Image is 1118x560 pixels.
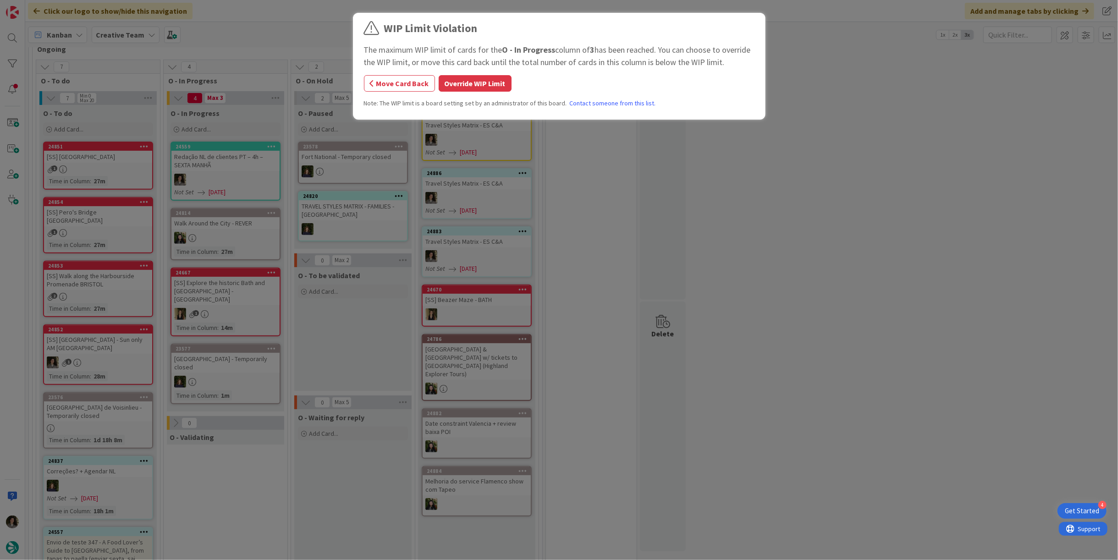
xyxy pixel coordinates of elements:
div: 4 [1098,501,1107,509]
div: Get Started [1065,506,1099,516]
a: Contact someone from this list. [570,99,656,108]
b: O - In Progress [502,44,556,55]
div: WIP Limit Violation [384,20,478,37]
div: Note: The WIP limit is a board setting set by an administrator of this board. [364,99,755,108]
button: Override WIP Limit [439,75,512,92]
b: 3 [590,44,595,55]
div: Open Get Started checklist, remaining modules: 4 [1057,503,1107,519]
button: Move Card Back [364,75,435,92]
div: The maximum WIP limit of cards for the column of has been reached. You can choose to override the... [364,44,755,68]
span: Support [19,1,42,12]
